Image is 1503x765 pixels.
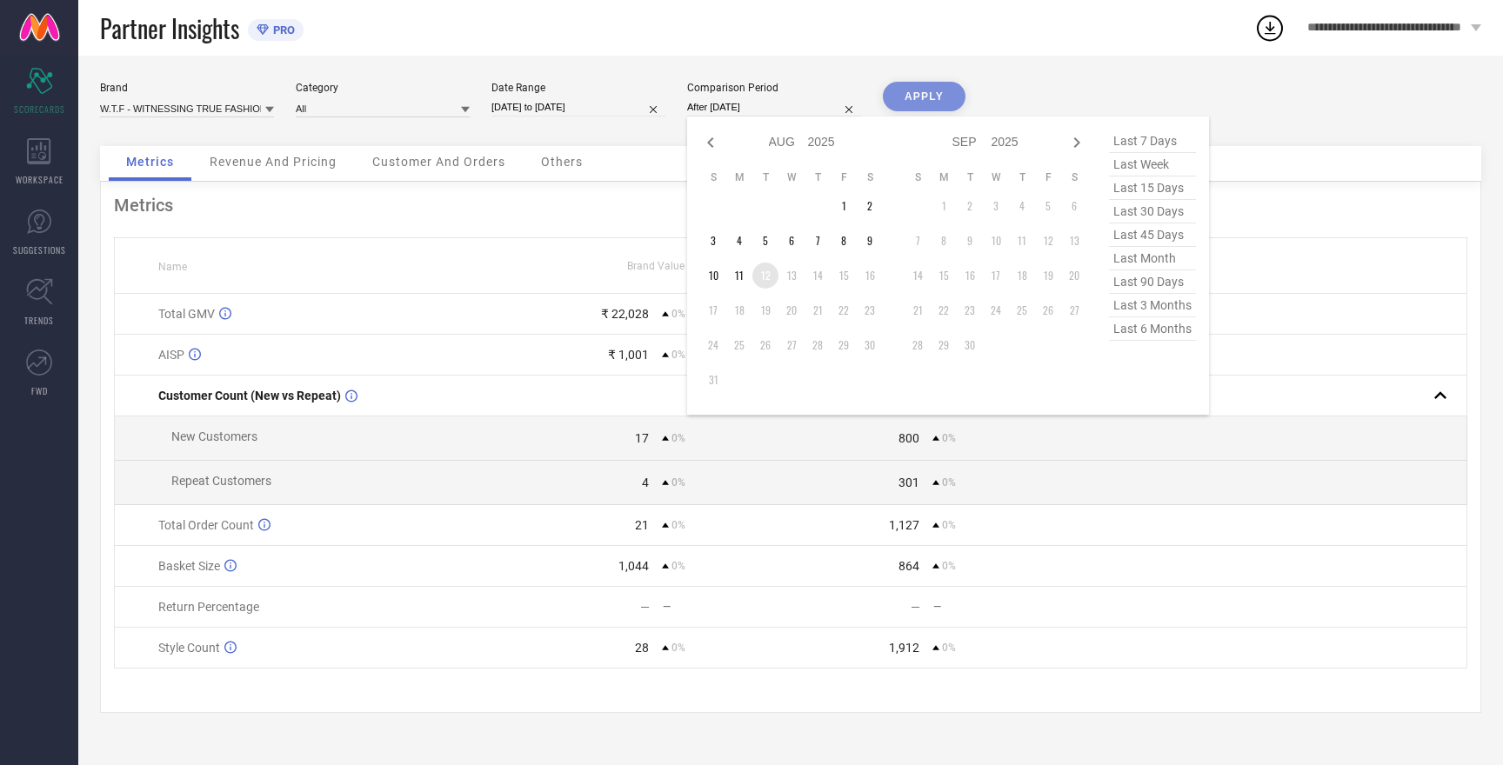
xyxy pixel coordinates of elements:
div: 800 [898,431,919,445]
td: Thu Aug 21 2025 [805,297,831,323]
th: Saturday [857,170,883,184]
div: 21 [635,518,649,532]
div: 1,127 [889,518,919,532]
td: Wed Sep 17 2025 [983,263,1009,289]
th: Tuesday [957,170,983,184]
div: ₹ 1,001 [608,348,649,362]
td: Fri Aug 22 2025 [831,297,857,323]
span: Name [158,261,187,273]
td: Tue Sep 09 2025 [957,228,983,254]
div: — [640,600,650,614]
div: Previous month [700,132,721,153]
td: Tue Sep 23 2025 [957,297,983,323]
div: 301 [898,476,919,489]
span: Others [541,155,583,169]
input: Select comparison period [687,98,861,116]
td: Sun Aug 24 2025 [700,332,726,358]
span: Repeat Customers [171,474,271,488]
span: last 3 months [1109,294,1196,317]
td: Wed Aug 13 2025 [778,263,805,289]
div: Next month [1066,132,1087,153]
td: Wed Sep 24 2025 [983,297,1009,323]
td: Sat Sep 20 2025 [1061,263,1087,289]
span: Total GMV [158,307,215,321]
span: Total Order Count [158,518,254,532]
span: PRO [269,23,295,37]
td: Wed Aug 06 2025 [778,228,805,254]
span: 0% [942,476,956,489]
td: Sat Sep 27 2025 [1061,297,1087,323]
td: Sun Sep 07 2025 [905,228,931,254]
td: Tue Aug 12 2025 [752,263,778,289]
span: FWD [31,384,48,397]
span: 0% [671,560,685,572]
div: 4 [642,476,649,489]
td: Mon Sep 22 2025 [931,297,957,323]
span: 0% [942,432,956,444]
div: 864 [898,559,919,573]
td: Fri Sep 05 2025 [1035,193,1061,219]
span: 0% [942,560,956,572]
td: Sun Aug 10 2025 [700,263,726,289]
td: Sun Sep 28 2025 [905,332,931,358]
span: 0% [942,519,956,531]
span: 0% [671,432,685,444]
th: Wednesday [983,170,1009,184]
span: WORKSPACE [16,173,63,186]
span: last 45 days [1109,223,1196,247]
td: Tue Aug 05 2025 [752,228,778,254]
th: Saturday [1061,170,1087,184]
td: Mon Aug 18 2025 [726,297,752,323]
th: Friday [1035,170,1061,184]
td: Mon Sep 08 2025 [931,228,957,254]
span: 0% [671,519,685,531]
span: last 6 months [1109,317,1196,341]
div: 1,912 [889,641,919,655]
td: Wed Aug 27 2025 [778,332,805,358]
td: Wed Sep 10 2025 [983,228,1009,254]
th: Friday [831,170,857,184]
td: Sat Sep 13 2025 [1061,228,1087,254]
span: Partner Insights [100,10,239,46]
td: Fri Aug 29 2025 [831,332,857,358]
span: 0% [942,642,956,654]
span: last week [1109,153,1196,176]
td: Tue Sep 16 2025 [957,263,983,289]
td: Tue Aug 26 2025 [752,332,778,358]
div: Brand [100,82,274,94]
th: Tuesday [752,170,778,184]
td: Mon Aug 11 2025 [726,263,752,289]
div: Date Range [491,82,665,94]
td: Wed Sep 03 2025 [983,193,1009,219]
td: Sun Sep 21 2025 [905,297,931,323]
td: Sun Sep 14 2025 [905,263,931,289]
span: Brand Value [627,260,685,272]
td: Mon Aug 25 2025 [726,332,752,358]
th: Thursday [805,170,831,184]
span: last 7 days [1109,130,1196,153]
span: New Customers [171,429,257,443]
td: Sat Sep 06 2025 [1061,193,1087,219]
td: Sat Aug 09 2025 [857,228,883,254]
div: — [911,600,920,614]
td: Fri Sep 26 2025 [1035,297,1061,323]
div: 1,044 [618,559,649,573]
input: Select date range [491,98,665,116]
th: Sunday [700,170,726,184]
div: ₹ 22,028 [601,307,649,321]
td: Sat Aug 16 2025 [857,263,883,289]
td: Fri Aug 15 2025 [831,263,857,289]
span: Customer Count (New vs Repeat) [158,389,341,402]
span: Basket Size [158,559,220,573]
td: Thu Aug 07 2025 [805,228,831,254]
span: 0% [671,349,685,361]
th: Monday [726,170,752,184]
td: Tue Sep 02 2025 [957,193,983,219]
div: 17 [635,431,649,445]
th: Monday [931,170,957,184]
td: Thu Sep 25 2025 [1009,297,1035,323]
span: Customer And Orders [372,155,505,169]
span: last 90 days [1109,270,1196,294]
td: Sun Aug 03 2025 [700,228,726,254]
td: Mon Sep 29 2025 [931,332,957,358]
